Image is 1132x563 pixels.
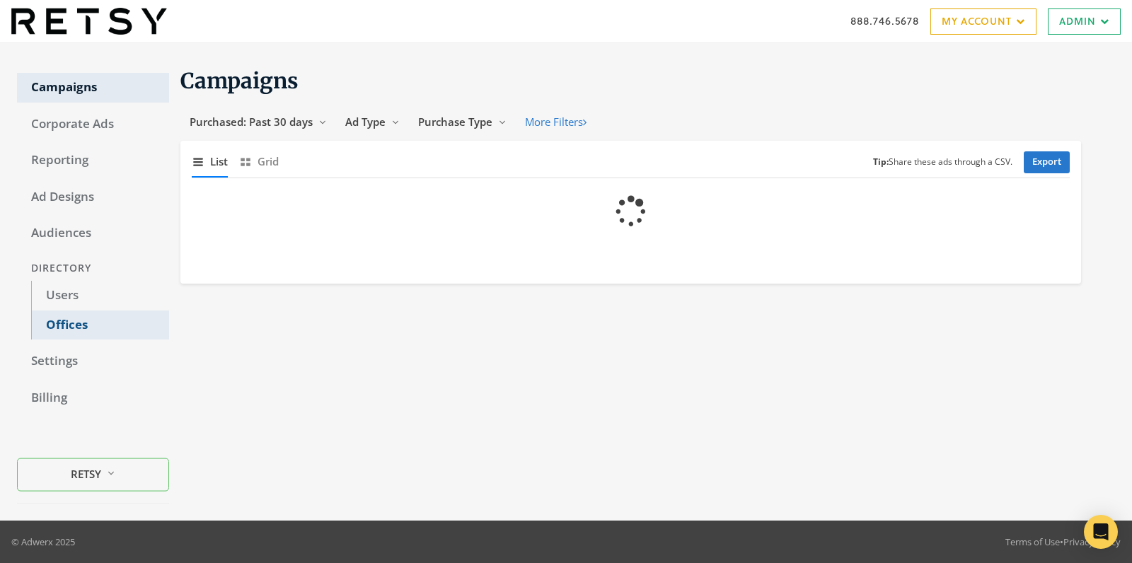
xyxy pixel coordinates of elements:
b: Tip: [873,156,889,168]
span: Purchase Type [418,115,492,129]
a: Reporting [17,146,169,175]
a: Users [31,281,169,310]
a: Terms of Use [1005,535,1060,548]
a: Corporate Ads [17,110,169,139]
button: Purchase Type [409,109,516,135]
button: RETSY [17,458,169,492]
a: Billing [17,383,169,413]
img: Adwerx [11,8,167,34]
span: RETSY [71,465,101,482]
div: • [1005,535,1121,549]
button: Ad Type [336,109,409,135]
button: More Filters [516,109,596,135]
a: Ad Designs [17,182,169,212]
a: Audiences [17,219,169,248]
a: Export [1024,151,1070,173]
a: My Account [930,8,1036,35]
a: Privacy Policy [1063,535,1121,548]
a: Offices [31,310,169,340]
div: Directory [17,255,169,281]
a: Campaigns [17,73,169,103]
button: Purchased: Past 30 days [180,109,336,135]
span: Grid [258,153,279,170]
span: Ad Type [345,115,386,129]
a: 888.746.5678 [850,13,919,28]
button: List [192,146,228,177]
p: © Adwerx 2025 [11,535,75,549]
button: Grid [239,146,279,177]
span: Purchased: Past 30 days [190,115,313,129]
div: Open Intercom Messenger [1084,515,1118,549]
a: Admin [1048,8,1121,35]
span: List [210,153,228,170]
a: Settings [17,347,169,376]
span: Campaigns [180,67,299,94]
small: Share these ads through a CSV. [873,156,1012,169]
